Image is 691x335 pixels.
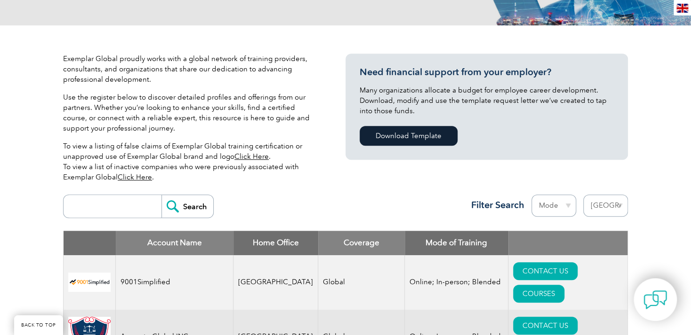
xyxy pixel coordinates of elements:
[63,54,317,85] p: Exemplar Global proudly works with a global network of training providers, consultants, and organ...
[513,317,578,335] a: CONTACT US
[513,262,578,280] a: CONTACT US
[14,315,63,335] a: BACK TO TOP
[508,231,628,255] th: : activate to sort column ascending
[118,173,152,181] a: Click Here
[318,255,405,310] td: Global
[116,255,233,310] td: 9001Simplified
[676,4,688,13] img: en
[234,152,269,161] a: Click Here
[360,85,614,116] p: Many organizations allocate a budget for employee career development. Download, modify and use th...
[63,141,317,182] p: To view a listing of false claims of Exemplar Global training certification or unapproved use of ...
[68,273,111,292] img: 37c9c059-616f-eb11-a812-002248153038-logo.png
[233,255,318,310] td: [GEOGRAPHIC_DATA]
[161,195,213,218] input: Search
[643,288,667,312] img: contact-chat.png
[405,255,508,310] td: Online; In-person; Blended
[466,199,524,211] h3: Filter Search
[513,285,564,303] a: COURSES
[318,231,405,255] th: Coverage: activate to sort column ascending
[360,126,458,146] a: Download Template
[233,231,318,255] th: Home Office: activate to sort column ascending
[116,231,233,255] th: Account Name: activate to sort column descending
[63,92,317,133] p: Use the register below to discover detailed profiles and offerings from our partners. Whether you...
[360,66,614,78] h3: Need financial support from your employer?
[405,231,508,255] th: Mode of Training: activate to sort column ascending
